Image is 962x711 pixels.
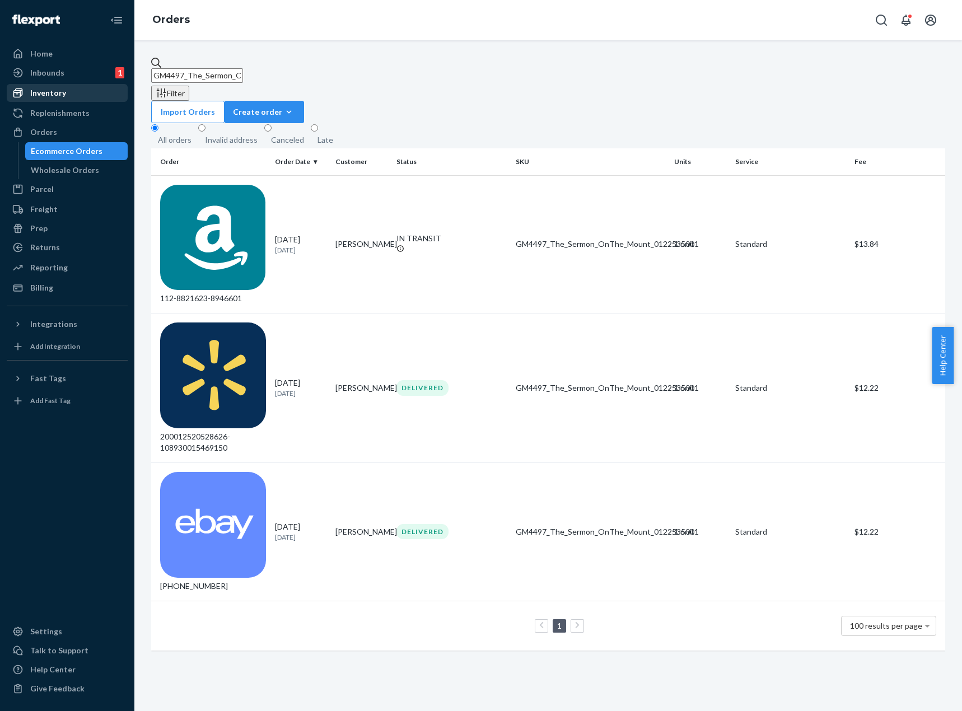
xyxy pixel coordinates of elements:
a: Parcel [7,180,128,198]
div: [PHONE_NUMBER] [160,472,266,592]
div: GM4497_The_Sermon_OnThe_Mount_0122535001 [516,238,666,250]
a: Ecommerce Orders [25,142,128,160]
th: Units [670,148,731,175]
div: [DATE] [275,234,327,255]
input: All orders [151,124,158,132]
div: Add Fast Tag [30,396,71,405]
input: Invalid address [198,124,206,132]
button: Open notifications [895,9,917,31]
div: Prep [30,223,48,234]
td: 1 unit [670,314,731,463]
p: [DATE] [275,245,327,255]
div: Talk to Support [30,645,88,656]
button: Filter [151,86,189,101]
td: $12.22 [850,462,945,601]
button: Help Center [932,327,954,384]
p: Standard [735,526,846,537]
button: Integrations [7,315,128,333]
th: Status [392,148,511,175]
button: Fast Tags [7,369,128,387]
ol: breadcrumbs [143,4,199,36]
input: Search orders [151,68,243,83]
div: GM4497_The_Sermon_OnThe_Mount_0122535001 [516,526,666,537]
div: Help Center [30,664,76,675]
div: Late [317,134,333,146]
button: Import Orders [151,101,225,123]
div: Returns [30,242,60,253]
div: Ecommerce Orders [31,146,102,157]
button: Give Feedback [7,680,128,698]
th: Fee [850,148,945,175]
a: Wholesale Orders [25,161,128,179]
p: Standard [735,238,846,250]
div: Home [30,48,53,59]
th: Service [731,148,850,175]
td: [PERSON_NAME] [331,314,392,463]
a: Add Fast Tag [7,392,128,410]
div: Invalid address [205,134,258,146]
div: Inventory [30,87,66,99]
div: All orders [158,134,192,146]
td: $12.22 [850,314,945,463]
div: DELIVERED [396,524,449,539]
th: SKU [511,148,670,175]
div: Customer [335,157,387,166]
td: [PERSON_NAME] [331,175,392,314]
a: Prep [7,219,128,237]
td: [PERSON_NAME] [331,462,392,601]
a: Add Integration [7,338,128,355]
div: Give Feedback [30,683,85,694]
img: Flexport logo [12,15,60,26]
a: Returns [7,238,128,256]
div: Freight [30,204,58,215]
div: Wholesale Orders [31,165,99,176]
a: Settings [7,623,128,640]
td: 1 unit [670,462,731,601]
a: Orders [7,123,128,141]
div: Reporting [30,262,68,273]
a: Billing [7,279,128,297]
div: Canceled [271,134,304,146]
a: Home [7,45,128,63]
button: Open account menu [919,9,942,31]
div: 112-8821623-8946601 [160,185,266,305]
div: Create order [233,106,296,118]
div: Inbounds [30,67,64,78]
div: Filter [156,87,185,99]
div: Settings [30,626,62,637]
div: DELIVERED [396,380,449,395]
a: Inbounds1 [7,64,128,82]
a: Orders [152,13,190,26]
input: Canceled [264,124,272,132]
input: Late [311,124,318,132]
a: Inventory [7,84,128,102]
button: Open Search Box [870,9,893,31]
div: Orders [30,127,57,138]
a: Talk to Support [7,642,128,659]
a: Freight [7,200,128,218]
div: Fast Tags [30,373,66,384]
p: Standard [735,382,846,394]
div: Parcel [30,184,54,195]
td: $13.84 [850,175,945,314]
p: [DATE] [275,389,327,398]
div: Replenishments [30,107,90,119]
a: Page 1 is your current page [555,621,564,630]
a: Replenishments [7,104,128,122]
th: Order [151,148,270,175]
span: 100 results per page [850,621,922,630]
a: Reporting [7,259,128,277]
button: Close Navigation [105,9,128,31]
div: [DATE] [275,521,327,542]
div: 1 [115,67,124,78]
th: Order Date [270,148,331,175]
div: Integrations [30,319,77,330]
button: Create order [225,101,304,123]
div: IN TRANSIT [396,233,507,244]
div: Add Integration [30,342,80,351]
div: Billing [30,282,53,293]
div: GM4497_The_Sermon_OnThe_Mount_0122535001 [516,382,666,394]
td: 1 unit [670,175,731,314]
a: Help Center [7,661,128,679]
